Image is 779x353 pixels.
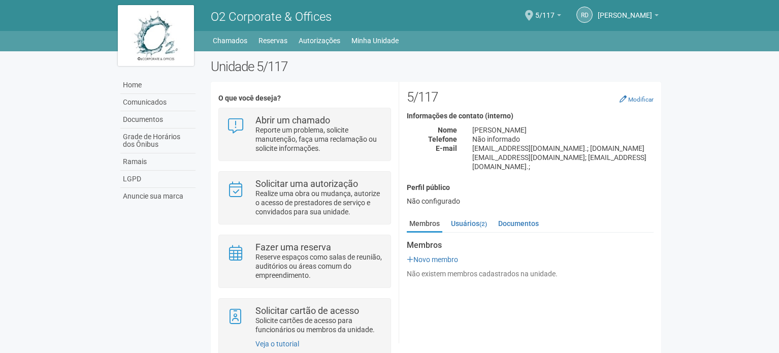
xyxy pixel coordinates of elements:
a: Chamados [213,34,247,48]
a: Novo membro [407,255,458,264]
a: Veja o tutorial [255,340,299,348]
h4: Informações de contato (interno) [407,112,654,120]
a: Autorizações [299,34,340,48]
a: Fazer uma reserva Reserve espaços como salas de reunião, auditórios ou áreas comum do empreendime... [226,243,382,280]
div: Não configurado [407,197,654,206]
a: Home [120,77,196,94]
a: Documentos [120,111,196,129]
a: Solicitar uma autorização Realize uma obra ou mudança, autorize o acesso de prestadores de serviç... [226,179,382,216]
a: Comunicados [120,94,196,111]
p: Solicite cartões de acesso para funcionários ou membros da unidade. [255,316,383,334]
a: Usuários(2) [448,216,490,231]
h4: Perfil público [407,184,654,191]
a: Ramais [120,153,196,171]
span: O2 Corporate & Offices [211,10,332,24]
a: Abrir um chamado Reporte um problema, solicite manutenção, faça uma reclamação ou solicite inform... [226,116,382,153]
strong: Solicitar uma autorização [255,178,358,189]
div: [PERSON_NAME] [465,125,661,135]
div: Não existem membros cadastrados na unidade. [407,269,654,278]
a: Minha Unidade [351,34,399,48]
strong: Fazer uma reserva [255,242,331,252]
a: Membros [407,216,442,233]
img: logo.jpg [118,5,194,66]
h4: O que você deseja? [218,94,391,102]
a: LGPD [120,171,196,188]
a: Anuncie sua marca [120,188,196,205]
h2: 5/117 [407,89,654,105]
a: 5/117 [535,13,561,21]
a: [PERSON_NAME] [598,13,659,21]
a: Modificar [620,95,654,103]
a: Grade de Horários dos Ônibus [120,129,196,153]
strong: Telefone [428,135,457,143]
p: Reserve espaços como salas de reunião, auditórios ou áreas comum do empreendimento. [255,252,383,280]
small: (2) [479,220,487,228]
a: Documentos [496,216,541,231]
a: Reservas [258,34,287,48]
small: Modificar [628,96,654,103]
strong: Membros [407,241,654,250]
a: RD [576,7,593,23]
strong: Nome [438,126,457,134]
a: Solicitar cartão de acesso Solicite cartões de acesso para funcionários ou membros da unidade. [226,306,382,334]
p: Reporte um problema, solicite manutenção, faça uma reclamação ou solicite informações. [255,125,383,153]
strong: Solicitar cartão de acesso [255,305,359,316]
div: Não informado [465,135,661,144]
strong: Abrir um chamado [255,115,330,125]
span: 5/117 [535,2,555,19]
h2: Unidade 5/117 [211,59,661,74]
p: Realize uma obra ou mudança, autorize o acesso de prestadores de serviço e convidados para sua un... [255,189,383,216]
div: [EMAIL_ADDRESS][DOMAIN_NAME].; [DOMAIN_NAME][EMAIL_ADDRESS][DOMAIN_NAME]; [EMAIL_ADDRESS][DOMAIN_... [465,144,661,171]
span: REINALDO DOS SANTOS BARROS [598,2,652,19]
strong: E-mail [436,144,457,152]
